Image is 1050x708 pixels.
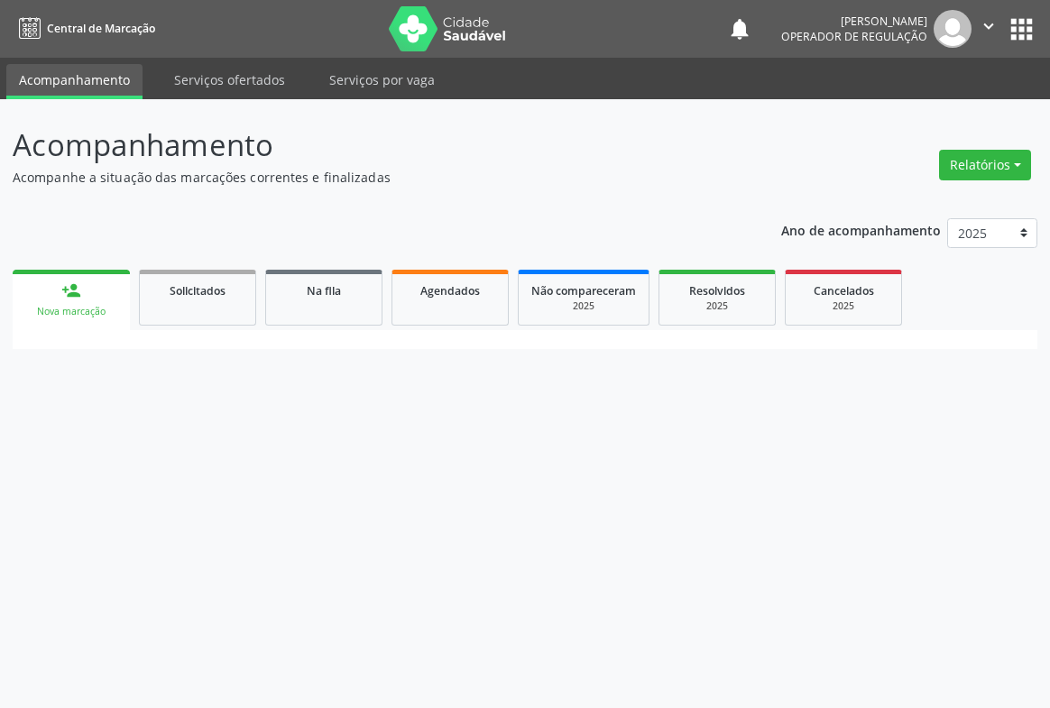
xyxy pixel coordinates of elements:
[317,64,447,96] a: Serviços por vaga
[814,283,874,299] span: Cancelados
[934,10,972,48] img: img
[781,14,927,29] div: [PERSON_NAME]
[161,64,298,96] a: Serviços ofertados
[13,168,730,187] p: Acompanhe a situação das marcações correntes e finalizadas
[420,283,480,299] span: Agendados
[781,29,927,44] span: Operador de regulação
[47,21,155,36] span: Central de Marcação
[689,283,745,299] span: Resolvidos
[798,299,889,313] div: 2025
[939,150,1031,180] button: Relatórios
[13,14,155,43] a: Central de Marcação
[727,16,752,41] button: notifications
[170,283,226,299] span: Solicitados
[13,123,730,168] p: Acompanhamento
[979,16,999,36] i: 
[531,283,636,299] span: Não compareceram
[781,218,941,241] p: Ano de acompanhamento
[1006,14,1037,45] button: apps
[531,299,636,313] div: 2025
[972,10,1006,48] button: 
[25,305,117,318] div: Nova marcação
[672,299,762,313] div: 2025
[6,64,143,99] a: Acompanhamento
[61,280,81,300] div: person_add
[307,283,341,299] span: Na fila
